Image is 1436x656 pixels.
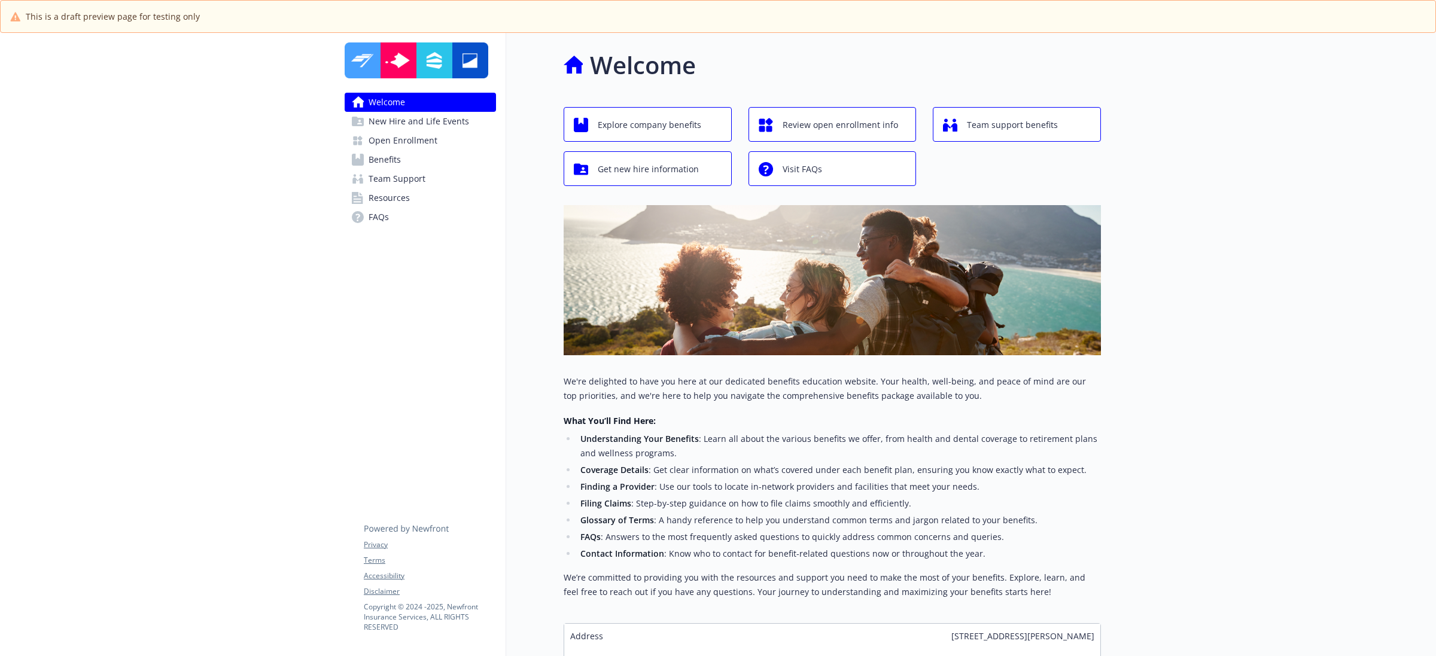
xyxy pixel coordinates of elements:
[564,415,656,426] strong: What You’ll Find Here:
[749,107,917,142] button: Review open enrollment info
[345,169,496,188] a: Team Support
[570,630,603,642] span: Address
[577,463,1101,477] li: : Get clear information on what’s covered under each benefit plan, ensuring you know exactly what...
[951,630,1094,642] span: [STREET_ADDRESS][PERSON_NAME]
[345,93,496,112] a: Welcome
[580,464,649,475] strong: Coverage Details
[364,555,495,566] a: Terms
[580,548,664,559] strong: Contact Information
[783,158,822,181] span: Visit FAQs
[564,374,1101,403] p: We're delighted to have you here at our dedicated benefits education website. Your health, well-b...
[364,602,495,632] p: Copyright © 2024 - 2025 , Newfront Insurance Services, ALL RIGHTS RESERVED
[364,586,495,597] a: Disclaimer
[564,151,732,186] button: Get new hire information
[598,158,699,181] span: Get new hire information
[345,188,496,208] a: Resources
[580,531,601,542] strong: FAQs
[564,107,732,142] button: Explore company benefits
[933,107,1101,142] button: Team support benefits
[967,114,1058,136] span: Team support benefits
[364,539,495,550] a: Privacy
[580,481,655,492] strong: Finding a Provider
[598,114,701,136] span: Explore company benefits
[369,169,425,188] span: Team Support
[369,208,389,227] span: FAQs
[345,131,496,150] a: Open Enrollment
[364,570,495,581] a: Accessibility
[564,570,1101,599] p: We’re committed to providing you with the resources and support you need to make the most of your...
[564,205,1101,355] img: overview page banner
[577,432,1101,460] li: : Learn all about the various benefits we offer, from health and dental coverage to retirement pl...
[369,112,469,131] span: New Hire and Life Events
[577,496,1101,511] li: : Step-by-step guidance on how to file claims smoothly and efficiently.
[590,47,696,83] h1: Welcome
[580,498,631,509] strong: Filing Claims
[369,188,410,208] span: Resources
[345,208,496,227] a: FAQs
[577,547,1101,561] li: : Know who to contact for benefit-related questions now or throughout the year.
[749,151,917,186] button: Visit FAQs
[369,93,405,112] span: Welcome
[577,480,1101,494] li: : Use our tools to locate in-network providers and facilities that meet your needs.
[783,114,898,136] span: Review open enrollment info
[580,514,654,526] strong: Glossary of Terms
[345,150,496,169] a: Benefits
[26,10,200,23] span: This is a draft preview page for testing only
[577,530,1101,544] li: : Answers to the most frequently asked questions to quickly address common concerns and queries.
[345,112,496,131] a: New Hire and Life Events
[580,433,699,444] strong: Understanding Your Benefits
[577,513,1101,527] li: : A handy reference to help you understand common terms and jargon related to your benefits.
[369,131,437,150] span: Open Enrollment
[369,150,401,169] span: Benefits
